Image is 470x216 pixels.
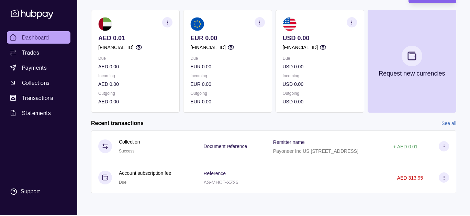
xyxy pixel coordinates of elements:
[190,63,265,70] p: EUR 0.00
[28,40,33,45] img: tab_domain_overview_orange.svg
[22,109,51,117] span: Statements
[441,120,456,127] a: See all
[22,94,54,102] span: Transactions
[7,46,70,59] a: Trades
[98,98,172,105] p: AED 0.00
[393,175,423,181] p: − AED 313.95
[283,98,357,105] p: USD 0.00
[7,61,70,74] a: Payments
[98,63,172,70] p: AED 0.00
[283,63,357,70] p: USD 0.00
[190,98,265,105] p: EUR 0.00
[368,10,456,113] button: Request new currencies
[190,44,226,51] p: [FINANCIAL_ID]
[190,34,265,42] p: EUR 0.00
[7,184,70,199] a: Support
[98,72,172,80] p: Incoming
[190,17,204,31] img: eu
[22,33,49,42] span: Dashboard
[283,34,357,42] p: USD 0.00
[393,144,417,149] p: + AED 0.01
[98,80,172,88] p: AED 0.00
[283,80,357,88] p: USD 0.00
[11,18,16,23] img: website_grey.svg
[204,180,238,185] p: AS-MHCT-XZ26
[283,90,357,97] p: Outgoing
[21,188,40,195] div: Support
[98,55,172,62] p: Due
[283,55,357,62] p: Due
[22,48,39,57] span: Trades
[78,40,83,45] img: tab_keywords_by_traffic_grey.svg
[273,139,305,145] p: Remitter name
[7,31,70,44] a: Dashboard
[11,11,16,16] img: logo_orange.svg
[379,70,445,77] p: Request new currencies
[119,149,134,154] span: Success
[22,79,49,87] span: Collections
[19,11,34,16] div: v 4.0.25
[190,80,265,88] p: EUR 0.00
[98,90,172,97] p: Outgoing
[98,17,112,31] img: ae
[273,148,358,154] p: Payoneer Inc US [STREET_ADDRESS]
[283,44,318,51] p: [FINANCIAL_ID]
[204,171,226,176] p: Reference
[86,41,105,45] div: Mots-clés
[119,180,126,185] span: Due
[7,107,70,119] a: Statements
[119,169,171,177] p: Account subscription fee
[190,72,265,80] p: Incoming
[98,44,134,51] p: [FINANCIAL_ID]
[35,41,53,45] div: Domaine
[7,92,70,104] a: Transactions
[7,77,70,89] a: Collections
[18,18,78,23] div: Domaine: [DOMAIN_NAME]
[283,72,357,80] p: Incoming
[119,138,140,146] p: Collection
[91,120,144,127] h2: Recent transactions
[22,64,47,72] span: Payments
[98,34,172,42] p: AED 0.01
[204,144,247,149] p: Document reference
[283,17,296,31] img: us
[190,90,265,97] p: Outgoing
[190,55,265,62] p: Due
